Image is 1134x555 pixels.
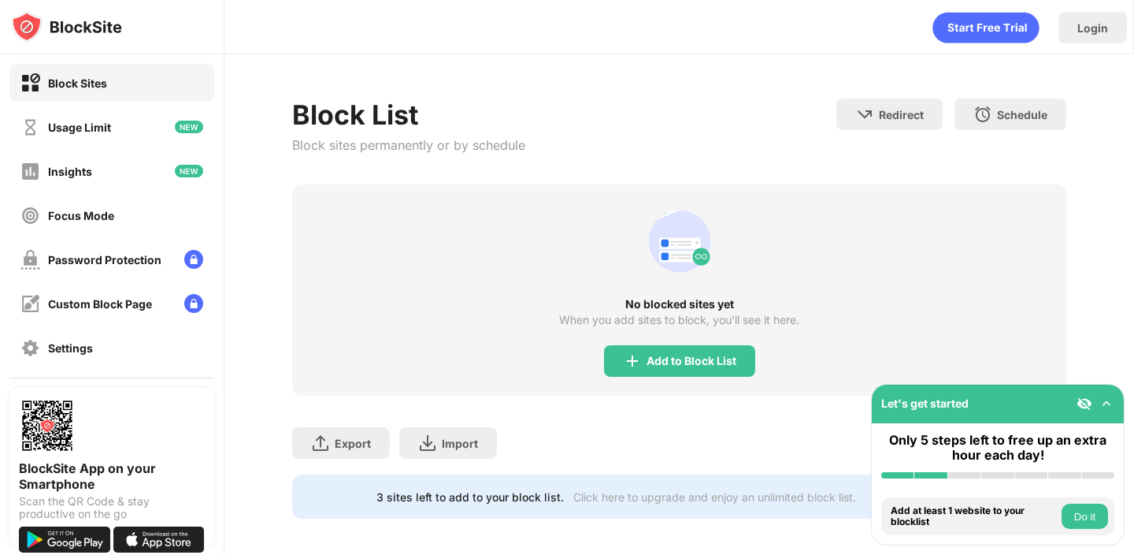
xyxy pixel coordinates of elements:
img: new-icon.svg [175,165,203,177]
div: Only 5 steps left to free up an extra hour each day! [881,433,1114,463]
div: Import [442,437,478,450]
div: BlockSite App on your Smartphone [19,460,205,492]
img: password-protection-off.svg [20,250,40,270]
img: logo-blocksite.svg [11,11,122,43]
div: When you add sites to block, you’ll see it here. [559,314,799,326]
div: Login [1077,21,1108,35]
img: lock-menu.svg [184,294,203,313]
div: 3 sites left to add to your block list. [376,490,564,504]
div: Block List [292,99,525,131]
img: get-it-on-google-play.svg [19,527,110,553]
div: Schedule [997,108,1047,121]
div: Click here to upgrade and enjoy an unlimited block list. [573,490,856,504]
div: Settings [48,341,93,355]
img: lock-menu.svg [184,250,203,269]
div: animation [642,203,717,279]
div: Scan the QR Code & stay productive on the go [19,495,205,520]
div: Add at least 1 website to your blocklist [891,505,1058,528]
div: Add to Block List [647,355,736,367]
div: Let's get started [881,397,969,410]
img: eye-not-visible.svg [1077,396,1092,412]
div: Password Protection [48,253,161,266]
img: customize-block-page-off.svg [20,294,40,314]
img: block-on.svg [20,73,40,93]
img: new-icon.svg [175,121,203,133]
div: No blocked sites yet [292,298,1065,311]
img: insights-off.svg [20,162,40,181]
div: Insights [48,165,92,178]
button: Do it [1062,504,1108,529]
img: time-usage-off.svg [20,117,40,137]
img: omni-setup-toggle.svg [1099,396,1114,412]
div: Focus Mode [48,209,114,222]
div: animation [932,12,1039,43]
div: Redirect [879,108,924,121]
img: focus-off.svg [20,206,40,225]
div: Custom Block Page [48,297,152,311]
img: download-on-the-app-store.svg [113,527,205,553]
div: Block Sites [48,76,107,90]
img: options-page-qr-code.png [19,397,76,454]
img: settings-off.svg [20,338,40,358]
div: Usage Limit [48,121,111,134]
div: Block sites permanently or by schedule [292,137,525,153]
div: Export [335,437,371,450]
